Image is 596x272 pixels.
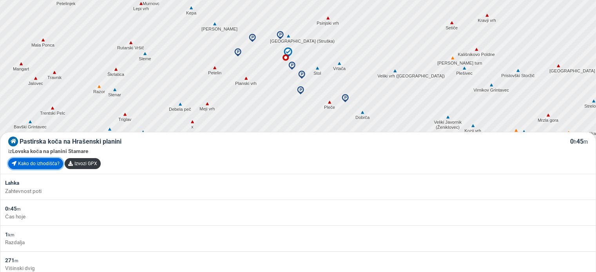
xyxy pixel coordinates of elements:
div: Višinski dvig [5,264,591,272]
span: 0 45 [5,205,21,212]
div: Zahtevnost poti [5,187,591,195]
small: m [14,258,18,263]
div: Lahka [5,179,591,187]
small: km [8,232,14,238]
small: m [17,207,21,212]
small: h [8,207,11,212]
div: iz [8,147,588,155]
a: Kako do izhodišča? [8,158,63,169]
small: m [583,139,588,145]
div: 1 [5,231,591,238]
small: h [574,139,576,145]
span: Lovska koča na planini Stamare [12,148,88,154]
div: 271 [5,256,591,264]
div: Čas hoje [5,213,591,220]
a: Izvozi GPX [65,158,101,169]
span: Pastirska koča na Hrašenski planini [20,138,121,145]
div: Razdalja [5,238,591,246]
span: 0 45 [570,138,588,145]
